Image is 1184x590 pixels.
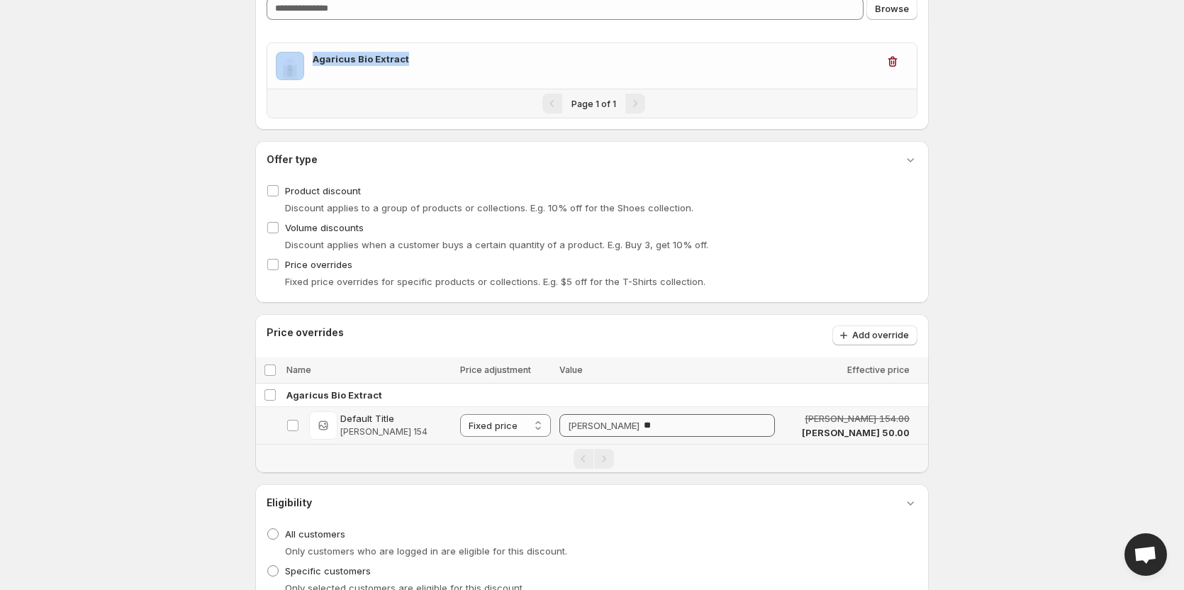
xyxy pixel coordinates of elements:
[847,364,910,375] span: Effective price
[285,185,361,196] span: Product discount
[286,388,382,402] span: Agaricus Bio Extract
[313,52,877,66] h3: Agaricus Bio Extract
[285,565,371,577] span: Specific customers
[571,99,616,109] span: Page 1 of 1
[832,325,917,345] button: Add override
[267,325,344,340] h3: Price overrides
[340,411,428,425] span: Default Title
[559,364,583,375] span: Value
[285,545,567,557] span: Only customers who are logged in are eligible for this discount.
[267,152,318,167] h3: Offer type
[1124,533,1167,576] a: Open chat
[286,364,311,375] span: Name
[802,425,910,440] span: [PERSON_NAME] 50.00
[852,330,909,341] span: Add override
[285,222,364,233] span: Volume discounts
[875,1,909,16] span: Browse
[267,89,917,118] nav: Pagination
[340,426,428,438] span: [PERSON_NAME] 154
[568,420,640,431] span: [PERSON_NAME]
[285,259,352,270] span: Price overrides
[267,496,312,510] h3: Eligibility
[285,239,708,250] span: Discount applies when a customer buys a certain quantity of a product. E.g. Buy 3, get 10% off.
[255,444,929,473] nav: Pagination
[805,411,910,425] span: [PERSON_NAME] 154.00
[285,276,705,287] span: Fixed price overrides for specific products or collections. E.g. $5 off for the T-Shirts collection.
[285,202,693,213] span: Discount applies to a group of products or collections. E.g. 10% off for the Shoes collection.
[285,528,345,540] span: All customers
[460,364,531,375] span: Price adjustment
